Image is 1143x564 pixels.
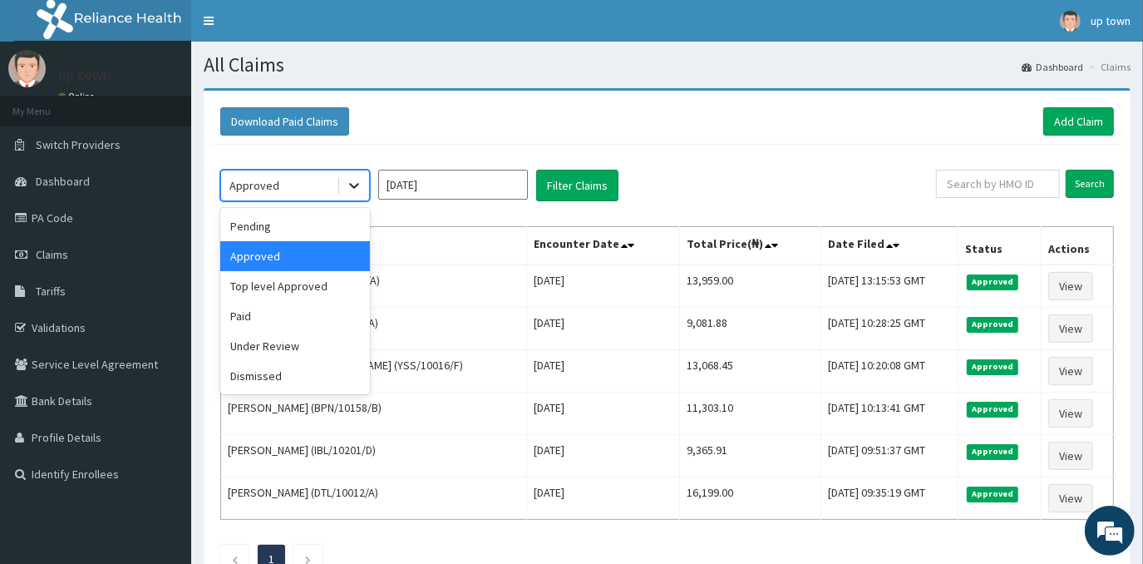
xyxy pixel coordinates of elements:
input: Select Month and Year [378,170,528,200]
input: Search [1066,170,1114,198]
td: [PERSON_NAME] [PERSON_NAME] (YSS/10016/F) [221,350,527,393]
th: Status [958,227,1041,265]
td: [DATE] 09:51:37 GMT [821,435,958,477]
span: Approved [967,359,1019,374]
img: User Image [8,50,46,87]
td: [DATE] 13:15:53 GMT [821,265,958,308]
div: Pending [220,211,370,241]
img: d_794563401_company_1708531726252_794563401 [31,83,67,125]
td: [DATE] [526,435,679,477]
button: Filter Claims [536,170,618,201]
a: View [1048,399,1093,428]
li: Claims [1085,60,1131,74]
td: [DATE] 10:20:08 GMT [821,350,958,393]
td: 9,365.91 [679,435,820,477]
button: Download Paid Claims [220,107,349,136]
div: Top level Approved [220,271,370,301]
td: 11,303.10 [679,393,820,435]
td: 13,068.45 [679,350,820,393]
th: Encounter Date [526,227,679,265]
p: up town [58,67,111,82]
img: User Image [1060,11,1081,32]
input: Search by HMO ID [936,170,1060,198]
a: Dashboard [1022,60,1083,74]
td: [DATE] 10:28:25 GMT [821,308,958,350]
span: Approved [967,487,1019,502]
td: [PERSON_NAME] (AVL/10026/A) [221,308,527,350]
td: [DATE] [526,393,679,435]
span: Approved [967,275,1019,289]
span: up town [1091,13,1131,28]
td: 13,959.00 [679,265,820,308]
th: Actions [1041,227,1113,265]
td: 16,199.00 [679,477,820,520]
a: View [1048,357,1093,385]
a: Add Claim [1043,107,1114,136]
a: View [1048,442,1093,470]
div: Approved [220,241,370,271]
td: [PERSON_NAME] (BPN/10158/B) [221,393,527,435]
a: View [1048,314,1093,343]
td: [DATE] [526,265,679,308]
span: Tariffs [36,284,66,299]
td: 9,081.88 [679,308,820,350]
h1: All Claims [204,54,1131,76]
div: Chat with us now [86,93,279,115]
a: Online [58,91,98,102]
div: Paid [220,301,370,331]
td: [DATE] [526,308,679,350]
td: [PERSON_NAME] (IBL/10201/D) [221,435,527,477]
span: We're online! [96,173,229,341]
td: [DATE] 10:13:41 GMT [821,393,958,435]
span: Approved [967,402,1019,417]
textarea: Type your message and hit 'Enter' [8,382,317,440]
th: Name [221,227,527,265]
span: Dashboard [36,174,90,189]
td: [DATE] [526,350,679,393]
a: View [1048,272,1093,300]
td: [PERSON_NAME] (CYA/10100/A) [221,265,527,308]
th: Total Price(₦) [679,227,820,265]
td: [DATE] [526,477,679,520]
td: [DATE] 09:35:19 GMT [821,477,958,520]
div: Under Review [220,331,370,361]
span: Claims [36,247,68,262]
span: Approved [967,444,1019,459]
div: Dismissed [220,361,370,391]
div: Approved [229,177,279,194]
div: Minimize live chat window [273,8,313,48]
span: Approved [967,317,1019,332]
a: View [1048,484,1093,512]
td: [PERSON_NAME] (DTL/10012/A) [221,477,527,520]
th: Date Filed [821,227,958,265]
span: Switch Providers [36,137,121,152]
